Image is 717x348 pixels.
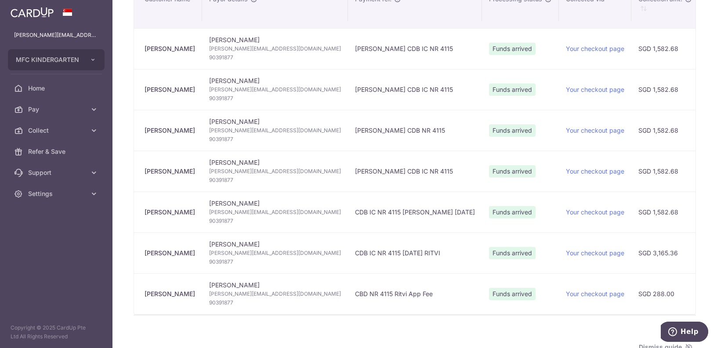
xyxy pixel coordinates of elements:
[202,28,348,69] td: [PERSON_NAME]
[209,176,341,185] span: 90391877
[566,290,624,297] a: Your checkout page
[202,69,348,110] td: [PERSON_NAME]
[8,49,105,70] button: MFC KINDERGARTEN
[209,85,341,94] span: [PERSON_NAME][EMAIL_ADDRESS][DOMAIN_NAME]
[209,135,341,144] span: 90391877
[489,206,536,218] span: Funds arrived
[209,126,341,135] span: [PERSON_NAME][EMAIL_ADDRESS][DOMAIN_NAME]
[209,217,341,225] span: 90391877
[566,45,624,52] a: Your checkout page
[489,247,536,259] span: Funds arrived
[489,83,536,96] span: Funds arrived
[202,110,348,151] td: [PERSON_NAME]
[209,257,341,266] span: 90391877
[20,6,38,14] span: Help
[661,322,708,344] iframe: Opens a widget where you can find more information
[631,232,697,273] td: SGD 3,165.36
[145,249,195,257] div: [PERSON_NAME]
[209,249,341,257] span: [PERSON_NAME][EMAIL_ADDRESS][DOMAIN_NAME]
[489,124,536,137] span: Funds arrived
[209,167,341,176] span: [PERSON_NAME][EMAIL_ADDRESS][DOMAIN_NAME]
[566,249,624,257] a: Your checkout page
[348,273,482,314] td: CBD NR 4115 Ritvi App Fee
[631,110,697,151] td: SGD 1,582.68
[145,44,195,53] div: [PERSON_NAME]
[209,44,341,53] span: [PERSON_NAME][EMAIL_ADDRESS][DOMAIN_NAME]
[348,69,482,110] td: [PERSON_NAME] CDB IC NR 4115
[566,167,624,175] a: Your checkout page
[202,273,348,314] td: [PERSON_NAME]
[14,31,98,40] p: [PERSON_NAME][EMAIL_ADDRESS][DOMAIN_NAME]
[28,168,86,177] span: Support
[348,28,482,69] td: [PERSON_NAME] CDB IC NR 4115
[209,290,341,298] span: [PERSON_NAME][EMAIL_ADDRESS][DOMAIN_NAME]
[28,189,86,198] span: Settings
[145,208,195,217] div: [PERSON_NAME]
[209,208,341,217] span: [PERSON_NAME][EMAIL_ADDRESS][DOMAIN_NAME]
[28,84,86,93] span: Home
[631,192,697,232] td: SGD 1,582.68
[348,110,482,151] td: [PERSON_NAME] CDB NR 4115
[566,208,624,216] a: Your checkout page
[348,151,482,192] td: [PERSON_NAME] CDB IC NR 4115
[209,53,341,62] span: 90391877
[16,55,81,64] span: MFC KINDERGARTEN
[202,192,348,232] td: [PERSON_NAME]
[631,69,697,110] td: SGD 1,582.68
[631,273,697,314] td: SGD 288.00
[209,94,341,103] span: 90391877
[489,288,536,300] span: Funds arrived
[145,85,195,94] div: [PERSON_NAME]
[28,147,86,156] span: Refer & Save
[631,151,697,192] td: SGD 1,582.68
[348,232,482,273] td: CDB IC NR 4115 [DATE] RITVI
[28,105,86,114] span: Pay
[631,28,697,69] td: SGD 1,582.68
[145,126,195,135] div: [PERSON_NAME]
[202,232,348,273] td: [PERSON_NAME]
[348,192,482,232] td: CDB IC NR 4115 [PERSON_NAME] [DATE]
[489,165,536,178] span: Funds arrived
[145,167,195,176] div: [PERSON_NAME]
[566,86,624,93] a: Your checkout page
[566,127,624,134] a: Your checkout page
[489,43,536,55] span: Funds arrived
[209,298,341,307] span: 90391877
[202,151,348,192] td: [PERSON_NAME]
[11,7,54,18] img: CardUp
[28,126,86,135] span: Collect
[145,290,195,298] div: [PERSON_NAME]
